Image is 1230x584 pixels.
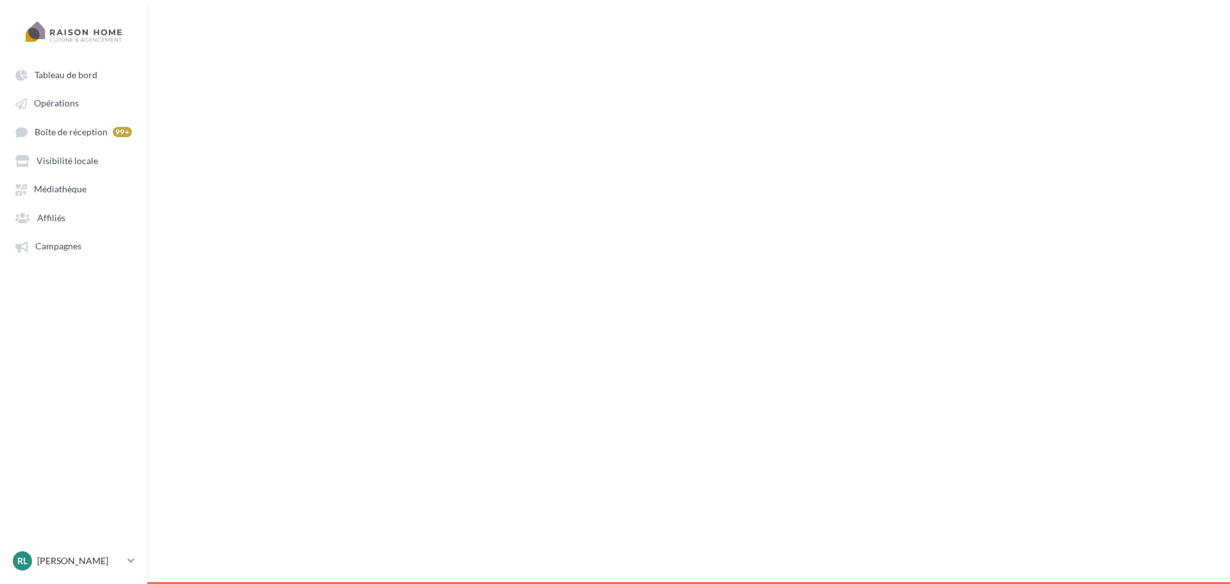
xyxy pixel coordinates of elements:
[8,177,140,200] a: Médiathèque
[37,212,65,223] span: Affiliés
[8,63,140,86] a: Tableau de bord
[8,206,140,229] a: Affiliés
[8,91,140,114] a: Opérations
[37,555,122,567] p: [PERSON_NAME]
[35,241,81,252] span: Campagnes
[8,149,140,172] a: Visibilité locale
[35,69,97,80] span: Tableau de bord
[10,549,137,573] a: RL [PERSON_NAME]
[34,184,86,195] span: Médiathèque
[8,120,140,144] a: Boîte de réception 99+
[17,555,28,567] span: RL
[113,127,132,137] div: 99+
[37,155,98,166] span: Visibilité locale
[34,98,79,109] span: Opérations
[8,234,140,257] a: Campagnes
[35,126,108,137] span: Boîte de réception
